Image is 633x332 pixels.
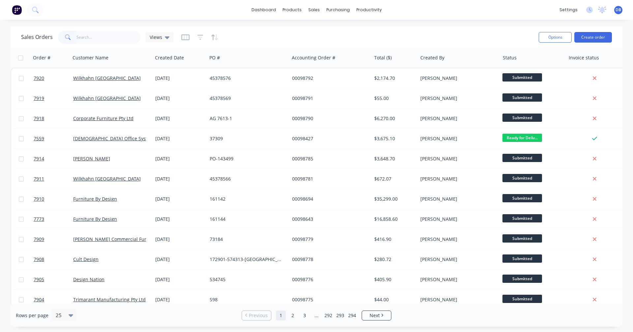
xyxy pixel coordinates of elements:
div: $672.07 [374,176,413,182]
a: 7559 [34,129,73,149]
ul: Pagination [239,311,394,320]
input: Search... [76,31,141,44]
div: [DATE] [155,196,204,202]
span: Submitted [502,254,542,263]
h1: Sales Orders [21,34,53,40]
div: Invoice status [569,54,599,61]
div: [DATE] [155,115,204,122]
div: $35,299.00 [374,196,413,202]
div: [PERSON_NAME] [420,276,494,283]
div: [DATE] [155,155,204,162]
div: S98 [210,296,283,303]
div: products [279,5,305,15]
a: 7908 [34,249,73,269]
div: $3,648.70 [374,155,413,162]
img: Factory [12,5,22,15]
a: Cult Design [73,256,99,262]
a: 7904 [34,290,73,310]
a: Page 3 [300,311,310,320]
div: [DATE] [155,176,204,182]
a: [PERSON_NAME] [73,155,110,162]
div: $416.90 [374,236,413,243]
div: 00098785 [292,155,365,162]
div: 00098694 [292,196,365,202]
div: [PERSON_NAME] [420,296,494,303]
button: Options [539,32,572,43]
div: 45378576 [210,75,283,82]
a: 7918 [34,109,73,128]
div: $3,675.10 [374,135,413,142]
div: PO-143499 [210,155,283,162]
div: 00098775 [292,296,365,303]
a: 7920 [34,68,73,88]
span: 7559 [34,135,44,142]
span: Next [370,312,380,319]
div: [PERSON_NAME] [420,176,494,182]
div: Created Date [155,54,184,61]
div: [PERSON_NAME] [420,256,494,263]
span: Rows per page [16,312,48,319]
span: 7905 [34,276,44,283]
div: AG 7613-1 [210,115,283,122]
div: $280.72 [374,256,413,263]
a: [DEMOGRAPHIC_DATA] Office Systems [73,135,157,142]
span: Ready for Deliv... [502,134,542,142]
div: $405.90 [374,276,413,283]
div: Created By [420,54,444,61]
div: 00098790 [292,115,365,122]
span: 7920 [34,75,44,82]
a: Page 2 [288,311,298,320]
a: 7909 [34,229,73,249]
div: [DATE] [155,236,204,243]
div: 73184 [210,236,283,243]
a: [PERSON_NAME] Commercial Furniture [73,236,160,242]
span: 7904 [34,296,44,303]
span: 7919 [34,95,44,102]
div: 00098792 [292,75,365,82]
a: Trimarant Manufacturing Pty Ltd [73,296,146,303]
a: Page 294 [347,311,357,320]
div: [PERSON_NAME] [420,135,494,142]
div: [DATE] [155,216,204,222]
a: Wilkhahn [GEOGRAPHIC_DATA] [73,75,141,81]
div: sales [305,5,323,15]
span: 7918 [34,115,44,122]
span: Submitted [502,174,542,182]
div: 161144 [210,216,283,222]
div: Order # [33,54,50,61]
span: Submitted [502,234,542,243]
span: Submitted [502,154,542,162]
div: [PERSON_NAME] [420,196,494,202]
div: [DATE] [155,75,204,82]
span: Views [150,34,162,41]
a: 7919 [34,88,73,108]
a: Design Nation [73,276,105,282]
a: Previous page [242,312,271,319]
div: 45378569 [210,95,283,102]
a: 7910 [34,189,73,209]
div: [DATE] [155,296,204,303]
a: Furniture By Design [73,196,117,202]
div: $44.00 [374,296,413,303]
a: 7773 [34,209,73,229]
a: Jump forward [312,311,321,320]
div: $6,270.00 [374,115,413,122]
div: [PERSON_NAME] [420,115,494,122]
div: Status [503,54,517,61]
div: Total ($) [374,54,392,61]
div: PO # [209,54,220,61]
div: [PERSON_NAME] [420,216,494,222]
div: [PERSON_NAME] [420,75,494,82]
span: 7909 [34,236,44,243]
div: 00098791 [292,95,365,102]
a: 7914 [34,149,73,169]
a: Corporate Furniture Pty Ltd [73,115,134,121]
span: 7910 [34,196,44,202]
span: Submitted [502,93,542,102]
a: dashboard [248,5,279,15]
div: settings [556,5,581,15]
div: Accounting Order # [292,54,335,61]
div: 37309 [210,135,283,142]
div: 00098781 [292,176,365,182]
div: 161142 [210,196,283,202]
